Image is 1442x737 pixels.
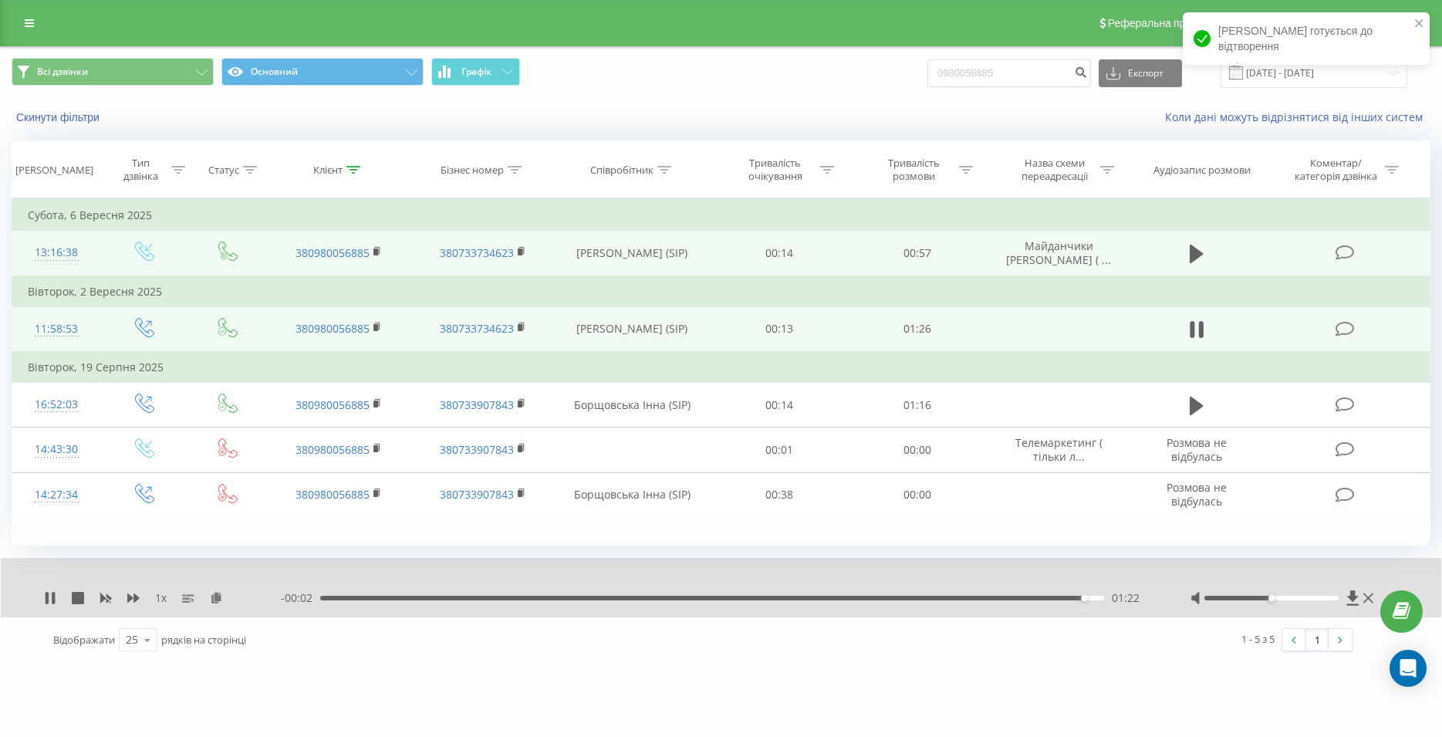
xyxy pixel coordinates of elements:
[848,306,986,352] td: 01:26
[295,245,370,260] a: 380980056885
[710,383,848,428] td: 00:14
[12,200,1430,231] td: Субота, 6 Вересня 2025
[1268,595,1275,601] div: Accessibility label
[555,231,710,276] td: [PERSON_NAME] (SIP)
[461,66,491,77] span: Графік
[114,157,167,183] div: Тип дзвінка
[873,157,955,183] div: Тривалість розмови
[37,66,88,78] span: Всі дзвінки
[1108,17,1221,29] span: Реферальна програма
[440,442,514,457] a: 380733907843
[28,238,85,268] div: 13:16:38
[431,58,520,86] button: Графік
[440,245,514,260] a: 380733734623
[440,487,514,502] a: 380733907843
[161,633,246,647] span: рядків на сторінці
[1167,435,1227,464] span: Розмова не відбулась
[1241,631,1275,647] div: 1 - 5 з 5
[1165,110,1430,124] a: Коли дані можуть відрізнятися вiд інших систем
[313,164,343,177] div: Клієнт
[710,472,848,517] td: 00:38
[1390,650,1427,687] div: Open Intercom Messenger
[1167,480,1227,509] span: Розмова не відбулась
[1414,17,1425,32] button: close
[53,633,115,647] span: Відображати
[848,428,986,472] td: 00:00
[848,383,986,428] td: 01:16
[1006,238,1111,267] span: Майданчики [PERSON_NAME] ( ...
[155,590,167,606] span: 1 x
[555,383,710,428] td: Борщовська Інна (SIP)
[555,306,710,352] td: [PERSON_NAME] (SIP)
[295,397,370,412] a: 380980056885
[1183,12,1430,65] div: [PERSON_NAME] готується до відтворення
[848,472,986,517] td: 00:00
[1099,59,1182,87] button: Експорт
[441,164,504,177] div: Бізнес номер
[590,164,653,177] div: Співробітник
[710,306,848,352] td: 00:13
[221,58,424,86] button: Основний
[295,487,370,502] a: 380980056885
[28,480,85,510] div: 14:27:34
[440,397,514,412] a: 380733907843
[295,442,370,457] a: 380980056885
[28,314,85,344] div: 11:58:53
[848,231,986,276] td: 00:57
[1291,157,1381,183] div: Коментар/категорія дзвінка
[555,472,710,517] td: Борщовська Інна (SIP)
[1112,590,1140,606] span: 01:22
[1305,629,1329,651] a: 1
[1153,164,1251,177] div: Аудіозапис розмови
[208,164,239,177] div: Статус
[1081,595,1087,601] div: Accessibility label
[295,321,370,336] a: 380980056885
[710,231,848,276] td: 00:14
[1015,435,1103,464] span: Телемаркетинг ( тільки л...
[12,58,214,86] button: Всі дзвінки
[28,434,85,465] div: 14:43:30
[440,321,514,336] a: 380733734623
[927,59,1091,87] input: Пошук за номером
[734,157,816,183] div: Тривалість очікування
[12,352,1430,383] td: Вівторок, 19 Серпня 2025
[281,590,320,606] span: - 00:02
[15,164,93,177] div: [PERSON_NAME]
[12,276,1430,307] td: Вівторок, 2 Вересня 2025
[12,110,107,124] button: Скинути фільтри
[1014,157,1096,183] div: Назва схеми переадресації
[126,632,138,647] div: 25
[28,390,85,420] div: 16:52:03
[710,428,848,472] td: 00:01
